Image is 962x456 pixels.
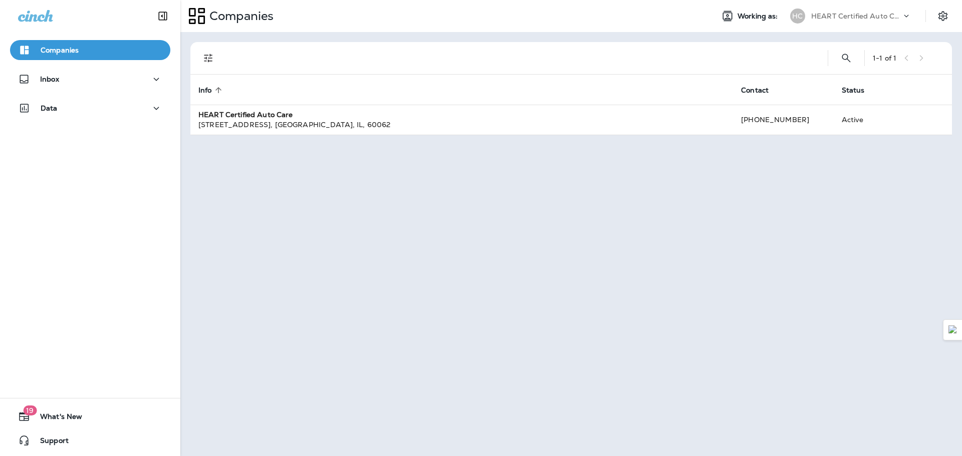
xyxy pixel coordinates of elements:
div: HC [790,9,805,24]
td: Active [834,105,898,135]
strong: HEART Certified Auto Care [198,110,293,119]
span: Status [842,86,878,95]
td: [PHONE_NUMBER] [733,105,833,135]
div: 1 - 1 of 1 [873,54,896,62]
button: Support [10,430,170,450]
button: Companies [10,40,170,60]
span: Info [198,86,212,95]
button: Filters [198,48,218,68]
button: Search Companies [836,48,856,68]
p: HEART Certified Auto Care [811,12,901,20]
button: Settings [934,7,952,25]
span: Contact [741,86,782,95]
span: Working as: [738,12,780,21]
p: Companies [205,9,274,24]
img: Detect Auto [948,325,957,334]
span: 19 [23,405,37,415]
span: What's New [30,412,82,424]
button: 19What's New [10,406,170,426]
span: Status [842,86,865,95]
p: Data [41,104,58,112]
button: Inbox [10,69,170,89]
span: Support [30,436,69,448]
p: Companies [41,46,79,54]
p: Inbox [40,75,59,83]
button: Data [10,98,170,118]
button: Collapse Sidebar [149,6,177,26]
div: [STREET_ADDRESS] , [GEOGRAPHIC_DATA] , IL , 60062 [198,120,725,130]
span: Info [198,86,225,95]
span: Contact [741,86,769,95]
